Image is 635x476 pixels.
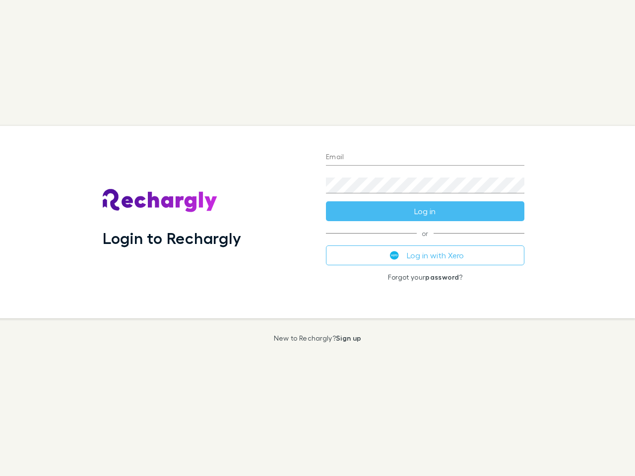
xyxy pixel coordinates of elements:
button: Log in [326,201,524,221]
img: Rechargly's Logo [103,189,218,213]
span: or [326,233,524,234]
p: Forgot your ? [326,273,524,281]
a: password [425,273,459,281]
p: New to Rechargly? [274,334,362,342]
img: Xero's logo [390,251,399,260]
h1: Login to Rechargly [103,229,241,247]
button: Log in with Xero [326,245,524,265]
a: Sign up [336,334,361,342]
